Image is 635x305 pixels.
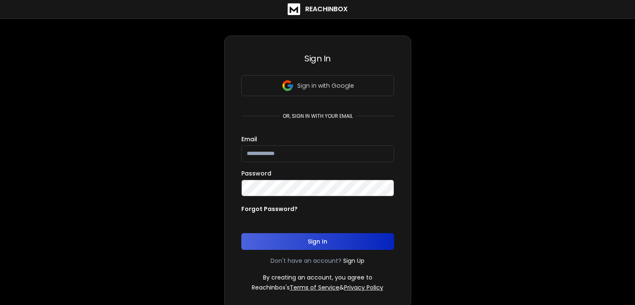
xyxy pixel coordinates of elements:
a: Terms of Service [290,283,339,292]
h3: Sign In [241,53,394,64]
p: Sign in with Google [297,81,354,90]
label: Email [241,136,257,142]
p: or, sign in with your email [279,113,356,119]
p: Don't have an account? [271,257,342,265]
h1: ReachInbox [305,4,348,14]
button: Sign in with Google [241,75,394,96]
p: By creating an account, you agree to [263,273,372,282]
button: Sign In [241,233,394,250]
p: ReachInbox's & [252,283,383,292]
p: Forgot Password? [241,205,298,213]
label: Password [241,170,271,176]
a: ReachInbox [288,3,348,15]
a: Sign Up [343,257,364,265]
a: Privacy Policy [344,283,383,292]
img: logo [288,3,300,15]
